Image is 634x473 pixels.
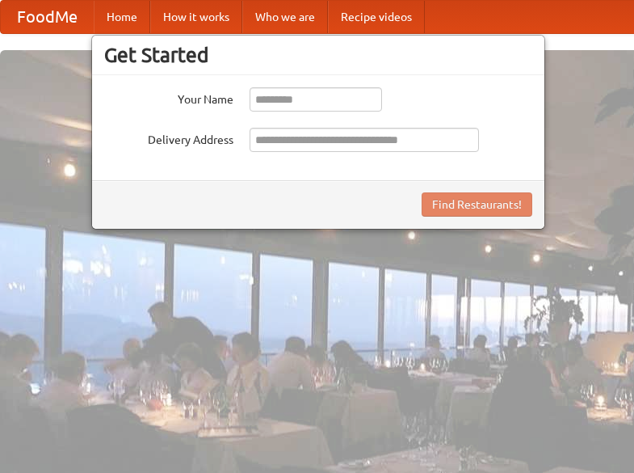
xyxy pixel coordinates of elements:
[104,128,233,148] label: Delivery Address
[328,1,425,33] a: Recipe videos
[422,192,532,217] button: Find Restaurants!
[104,43,532,67] h3: Get Started
[104,87,233,108] label: Your Name
[1,1,94,33] a: FoodMe
[150,1,242,33] a: How it works
[94,1,150,33] a: Home
[242,1,328,33] a: Who we are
